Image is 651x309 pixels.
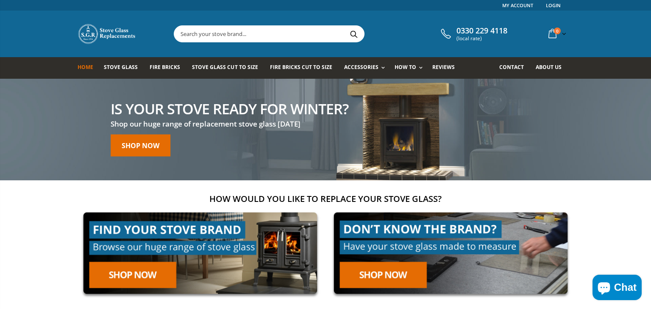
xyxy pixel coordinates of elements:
[432,57,461,79] a: Reviews
[78,57,100,79] a: Home
[395,57,427,79] a: How To
[554,28,561,34] span: 0
[590,275,644,302] inbox-online-store-chat: Shopify online store chat
[111,119,348,129] h3: Shop our huge range of replacement stove glass [DATE]
[192,63,258,71] span: Stove Glass Cut To Size
[395,63,416,71] span: How To
[545,25,568,42] a: 0
[111,101,348,116] h2: Is your stove ready for winter?
[536,57,568,79] a: About us
[270,63,332,71] span: Fire Bricks Cut To Size
[432,63,455,71] span: Reviews
[456,26,507,36] span: 0330 229 4118
[78,63,93,71] span: Home
[499,63,524,71] span: Contact
[78,23,137,44] img: Stove Glass Replacement
[344,63,378,71] span: Accessories
[150,57,186,79] a: Fire Bricks
[192,57,264,79] a: Stove Glass Cut To Size
[344,57,389,79] a: Accessories
[439,26,507,41] a: 0330 229 4118 (local rate)
[536,63,562,71] span: About us
[270,57,339,79] a: Fire Bricks Cut To Size
[456,36,507,41] span: (local rate)
[78,193,573,204] h2: How would you like to replace your stove glass?
[104,63,138,71] span: Stove Glass
[150,63,180,71] span: Fire Bricks
[104,57,144,79] a: Stove Glass
[111,134,170,156] a: Shop now
[78,207,323,300] img: find-your-brand-cta_9b334d5d-5c94-48ed-825f-d7972bbdebd0.jpg
[174,26,459,42] input: Search your stove brand...
[499,57,530,79] a: Contact
[328,207,573,300] img: made-to-measure-cta_2cd95ceb-d519-4648-b0cf-d2d338fdf11f.jpg
[344,26,363,42] button: Search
